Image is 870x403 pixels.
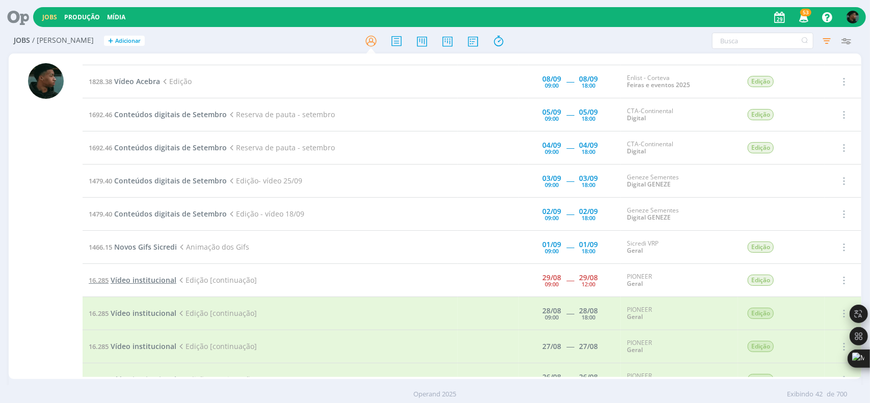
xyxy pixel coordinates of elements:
span: Jobs [14,36,30,45]
a: Geral [627,345,643,354]
span: 16.285 [89,276,109,285]
div: 02/09 [542,208,561,215]
a: 1692.46Conteúdos digitais de Setembro [89,110,227,119]
span: Conteúdos digitais de Setembro [114,110,227,119]
span: 1466.15 [89,243,112,252]
div: 18:00 [582,314,595,320]
div: 29/08 [542,274,561,281]
span: 700 [836,389,847,399]
span: 1828.38 [89,77,112,86]
a: Geral [627,246,643,255]
button: 53 [793,8,813,26]
div: 09:00 [545,182,559,187]
a: Jobs [42,13,57,21]
span: Exibindo [787,389,813,399]
div: 05/09 [579,109,598,116]
div: Enlist - Corteva [627,74,732,89]
span: Edição [748,341,774,352]
div: 09:00 [545,281,559,287]
div: 08/09 [579,75,598,83]
span: ----- [566,341,574,351]
a: 16.285Vídeo institucional [89,308,176,318]
a: Digital GENEZE [627,213,671,222]
span: Edição [748,308,774,319]
div: [PERSON_NAME] [627,41,732,56]
span: Vídeo institucional [111,308,176,318]
span: 1479.40 [89,209,112,219]
div: PIONEER [627,339,732,354]
span: 16.285 [89,342,109,351]
a: 1828.38Vídeo Acebra [89,76,160,86]
span: ----- [566,76,574,86]
div: 12:00 [582,281,595,287]
span: Reserva de pauta - setembro [227,110,335,119]
button: +Adicionar [104,36,145,46]
span: ----- [566,110,574,119]
div: PIONEER [627,273,732,288]
span: Edição [748,109,774,120]
span: Vídeo institucional [111,374,176,384]
a: Produção [64,13,100,21]
a: Digital GENEZE [627,180,671,189]
span: 1479.40 [89,176,112,185]
span: 53 [800,9,811,16]
div: 26/08 [542,373,561,381]
span: Conteúdos digitais de Setembro [114,176,227,185]
div: Sicredi VRP [627,240,732,255]
div: Geneze Sementes [627,174,732,189]
a: Geral [627,279,643,288]
a: 1692.46Conteúdos digitais de Setembro [89,143,227,152]
span: / [PERSON_NAME] [32,36,94,45]
a: 16.285Vídeo institucional [89,275,176,285]
button: Mídia [104,13,128,21]
div: 18:00 [582,182,595,187]
button: K [846,8,860,26]
div: 03/09 [579,175,598,182]
div: 18:00 [582,83,595,88]
span: ----- [566,374,574,384]
div: 01/09 [542,241,561,248]
span: 42 [815,389,823,399]
div: 18:00 [582,116,595,121]
span: 16.285 [89,375,109,384]
span: Edição [continuação] [176,275,257,285]
img: K [847,11,859,23]
span: Edição [748,275,774,286]
span: Edição [748,76,774,87]
span: 1692.46 [89,110,112,119]
div: 08/09 [542,75,561,83]
span: Vídeo institucional [111,275,176,285]
a: Digital [627,147,646,155]
div: CTA-Continental [627,141,732,155]
input: Busca [712,33,813,49]
div: 28/08 [579,307,598,314]
div: 18:00 [582,248,595,254]
span: Edição [continuação] [176,341,257,351]
div: 18:00 [582,149,595,154]
button: Produção [61,13,103,21]
div: 09:00 [545,116,559,121]
div: 09:00 [545,314,559,320]
img: K [28,63,64,99]
div: 01/09 [579,241,598,248]
span: Edição [748,374,774,385]
div: PIONEER [627,372,732,387]
span: Edição [748,241,774,253]
div: PIONEER [627,306,732,321]
div: 09:00 [545,215,559,221]
div: 02/09 [579,208,598,215]
div: 28/08 [542,307,561,314]
div: 27/08 [579,343,598,350]
a: Feiras e eventos 2025 [627,80,690,89]
span: Vídeo Acebra [114,76,160,86]
div: 29/08 [579,274,598,281]
div: 18:00 [582,215,595,221]
a: Geral [627,312,643,321]
span: Conteúdos digitais de Setembro [114,143,227,152]
span: ----- [566,308,574,318]
div: 26/08 [579,373,598,381]
div: 27/08 [542,343,561,350]
span: Edição - vídeo 18/09 [227,209,304,219]
div: Geneze Sementes [627,207,732,222]
a: Mídia [107,13,125,21]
